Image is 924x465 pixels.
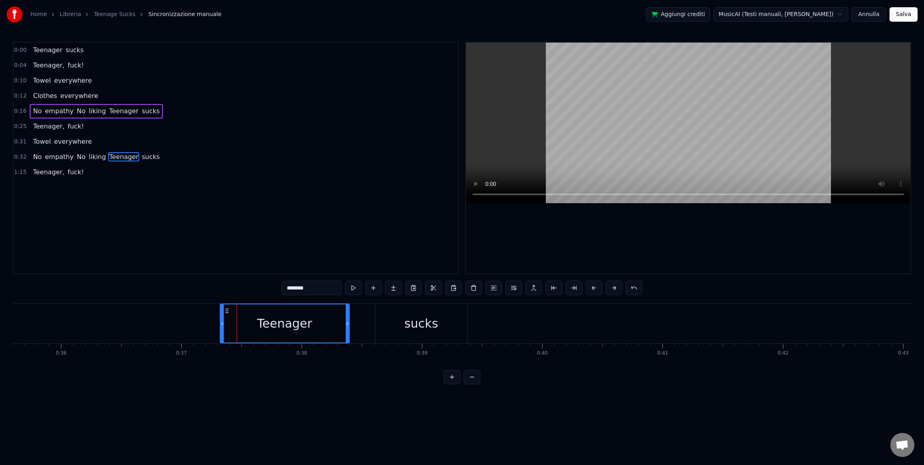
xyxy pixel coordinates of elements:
[67,167,85,177] span: fuck!
[32,91,58,100] span: Clothes
[148,10,221,18] span: Sincronizzazione manuale
[32,45,63,55] span: Teenager
[67,61,85,70] span: fuck!
[890,433,914,457] div: Aprire la chat
[14,138,26,146] span: 0:31
[76,106,87,116] span: No
[657,350,668,357] div: 0:41
[32,106,43,116] span: No
[30,10,221,18] nav: breadcrumb
[60,10,81,18] a: Libreria
[53,137,93,146] span: everywhere
[176,350,187,357] div: 0:37
[14,168,26,176] span: 1:15
[257,314,312,332] div: Teenager
[108,152,139,161] span: Teenager
[851,7,886,22] button: Annulla
[108,106,139,116] span: Teenager
[417,350,428,357] div: 0:39
[646,7,710,22] button: Aggiungi crediti
[296,350,307,357] div: 0:38
[94,10,136,18] a: Teenage Sucks
[32,122,65,131] span: Teenager,
[890,7,918,22] button: Salva
[53,76,93,85] span: everywhere
[141,152,160,161] span: sucks
[67,122,85,131] span: fuck!
[14,107,26,115] span: 0:16
[32,76,51,85] span: Towel
[44,152,74,161] span: empathy
[76,152,87,161] span: No
[32,167,65,177] span: Teenager,
[537,350,548,357] div: 0:40
[14,92,26,100] span: 0:12
[14,77,26,85] span: 0:10
[59,91,99,100] span: everywhere
[88,106,107,116] span: liking
[32,152,43,161] span: No
[14,122,26,131] span: 0:25
[65,45,85,55] span: sucks
[88,152,107,161] span: liking
[778,350,788,357] div: 0:42
[404,314,438,332] div: sucks
[14,46,26,54] span: 0:00
[32,61,65,70] span: Teenager,
[30,10,47,18] a: Home
[6,6,22,22] img: youka
[14,61,26,69] span: 0:04
[141,106,160,116] span: sucks
[56,350,67,357] div: 0:36
[14,153,26,161] span: 0:32
[898,350,909,357] div: 0:43
[44,106,74,116] span: empathy
[32,137,51,146] span: Towel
